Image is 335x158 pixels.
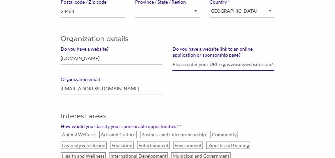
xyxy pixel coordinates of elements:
[61,76,162,82] label: Organization email
[137,142,170,149] label: Entertainment
[61,46,162,52] label: Do you have a website?
[99,131,137,138] label: Arts and Culture
[173,58,274,71] input: Please enter your URL e.g. www.mywebsite.com/sponsorshippage
[61,111,274,121] h5: Interest areas
[61,34,274,43] h5: Organization details
[140,131,207,138] label: Business and Entrepreneurship
[110,142,134,149] label: Education
[61,123,274,129] label: How would you classify your sponsorable opportunities? *
[173,142,203,149] label: Environment
[206,142,250,149] label: eSports and Gaming
[61,142,107,149] label: Diversity & Inclusion
[61,52,162,65] input: Please enter your URL e.g. www.mywebsite.com
[61,131,96,138] label: Animal Welfare
[173,46,274,58] label: Do you have a website link to an online application or sponsorship page?
[211,131,238,138] label: Community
